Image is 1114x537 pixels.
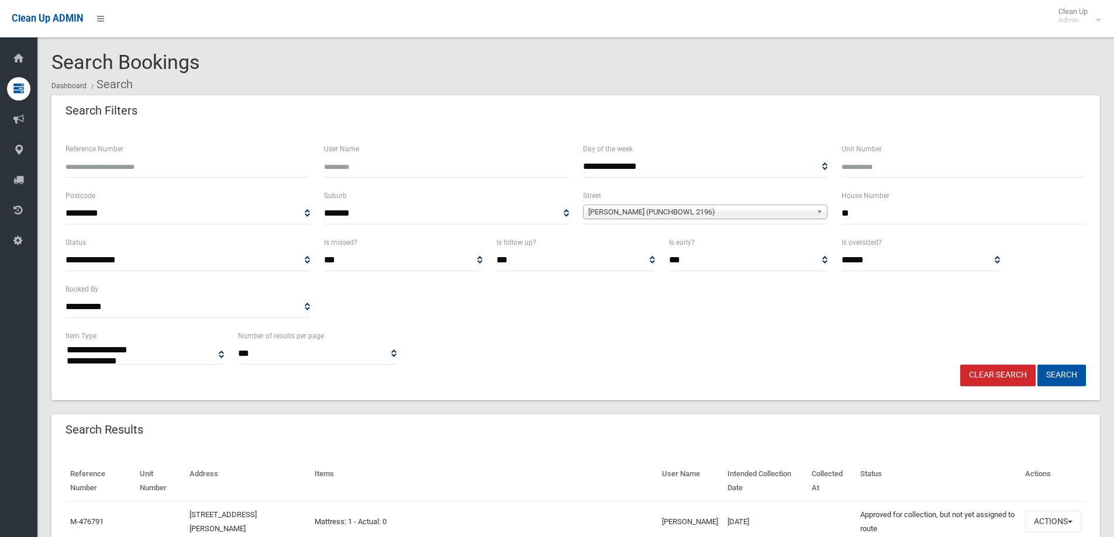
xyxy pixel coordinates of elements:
a: [STREET_ADDRESS][PERSON_NAME] [189,510,257,533]
small: Admin [1058,16,1088,25]
th: Unit Number [135,461,185,501]
label: Unit Number [841,143,882,155]
label: Suburb [324,189,347,202]
label: House Number [841,189,889,202]
label: Status [65,236,86,249]
th: Collected At [807,461,856,501]
label: Is oversized? [841,236,882,249]
a: M-476791 [70,517,104,526]
label: Is early? [669,236,695,249]
th: Status [856,461,1020,501]
label: Reference Number [65,143,123,155]
button: Search [1037,365,1086,386]
header: Search Filters [51,99,151,122]
header: Search Results [51,418,157,441]
span: Clean Up [1053,7,1099,25]
label: Is missed? [324,236,357,249]
label: Postcode [65,189,95,202]
label: User Name [324,143,359,155]
th: Actions [1020,461,1086,501]
span: Clean Up ADMIN [12,13,83,24]
th: User Name [657,461,723,501]
span: Search Bookings [51,50,200,74]
a: Dashboard [51,82,87,90]
th: Address [185,461,311,501]
li: Search [88,74,133,95]
label: Booked By [65,283,98,296]
th: Intended Collection Date [723,461,807,501]
label: Item Type [65,330,96,342]
th: Reference Number [65,461,135,501]
label: Is follow up? [496,236,536,249]
a: Clear Search [960,365,1036,386]
label: Day of the week [583,143,633,155]
label: Number of results per page [238,330,324,342]
label: Street [583,189,601,202]
button: Actions [1025,511,1081,532]
th: Items [310,461,657,501]
span: [PERSON_NAME] (PUNCHBOWL 2196) [588,205,812,219]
